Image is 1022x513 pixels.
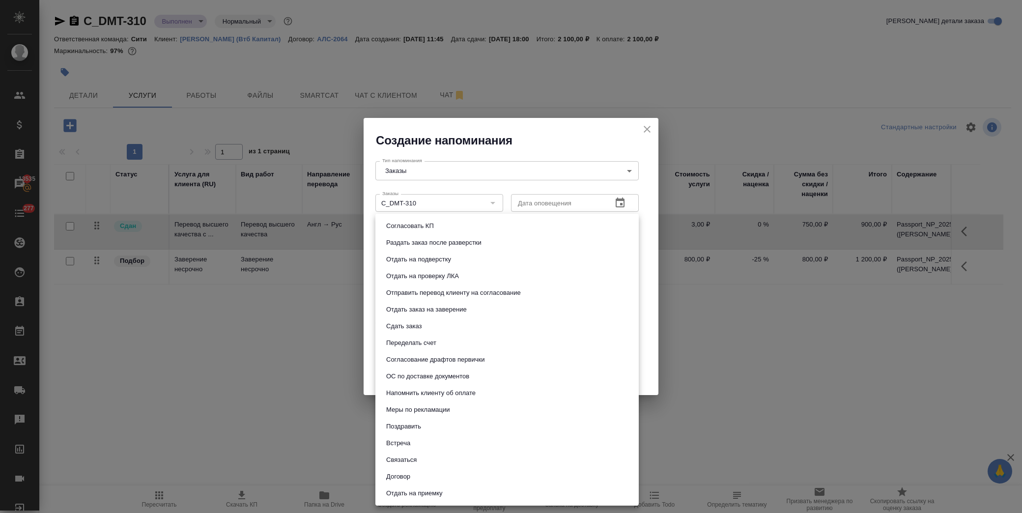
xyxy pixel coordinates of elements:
[383,388,479,399] button: Напомнить клиенту об оплате
[383,304,470,315] button: Отдать заказ на заверение
[383,271,462,282] button: Отдать на проверку ЛКА
[383,237,484,248] button: Раздать заказ после разверстки
[383,438,413,449] button: Встреча
[383,455,420,465] button: Связаться
[383,371,472,382] button: ОС по доставке документов
[383,404,453,415] button: Меры по рекламации
[383,421,424,432] button: Поздравить
[383,471,413,482] button: Договор
[383,338,439,348] button: Переделать счет
[383,488,446,499] button: Отдать на приемку
[383,221,437,231] button: Согласовать КП
[383,287,524,298] button: Отправить перевод клиенту на согласование
[383,254,454,265] button: Отдать на подверстку
[383,354,487,365] button: Согласование драфтов первички
[383,321,425,332] button: Сдать заказ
